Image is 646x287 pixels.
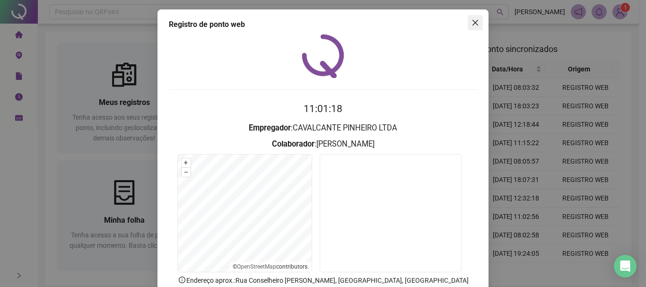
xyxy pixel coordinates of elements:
time: 11:01:18 [304,103,342,114]
span: info-circle [178,276,186,284]
li: © contributors. [233,263,309,270]
a: OpenStreetMap [237,263,276,270]
p: Endereço aprox. : Rua Conselheiro [PERSON_NAME], [GEOGRAPHIC_DATA], [GEOGRAPHIC_DATA] [169,275,477,286]
img: QRPoint [302,34,344,78]
strong: Empregador [249,123,291,132]
div: Registro de ponto web [169,19,477,30]
h3: : [PERSON_NAME] [169,138,477,150]
button: Close [468,15,483,30]
div: Open Intercom Messenger [614,255,637,278]
button: + [182,158,191,167]
span: close [471,19,479,26]
strong: Colaborador [272,139,314,148]
h3: : CAVALCANTE PINHEIRO LTDA [169,122,477,134]
button: – [182,168,191,177]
